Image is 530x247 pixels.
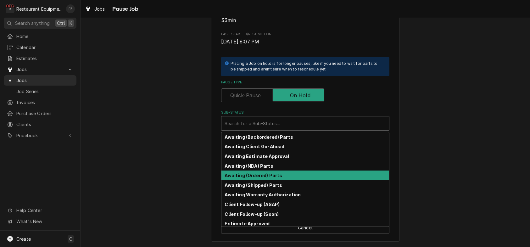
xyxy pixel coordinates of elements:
label: Pause Type [221,80,389,85]
span: K [70,20,72,26]
a: Go to Jobs [4,64,76,75]
span: Ctrl [57,20,65,26]
strong: Awaiting Warranty Authorization [225,192,301,197]
span: Clients [16,121,73,128]
span: [DATE] 6:07 PM [221,39,259,45]
a: Go to Help Center [4,205,76,216]
strong: Awaiting (NDA) Parts [225,163,273,169]
label: Sub-Status [221,110,389,115]
div: EB [66,4,75,13]
a: Home [4,31,76,42]
span: Jobs [94,6,105,12]
span: Home [16,33,73,40]
a: Go to What's New [4,216,76,227]
strong: Awaiting Estimate Approval [225,154,289,159]
div: Placing a Job on hold is for longer pauses, like if you need to wait for parts to be shipped and ... [231,61,383,72]
span: Pricebook [16,132,64,139]
span: Estimates [16,55,73,62]
a: Jobs [82,4,108,14]
span: C [69,236,72,242]
span: Search anything [15,20,50,26]
a: Job Series [4,86,76,97]
span: Jobs [16,77,73,84]
button: Search anythingCtrlK [4,18,76,29]
div: Sub-Status [221,110,389,131]
span: Invoices [16,99,73,106]
strong: Client Follow-up (Soon) [225,211,279,217]
span: Last Started/Resumed On [221,38,389,46]
span: Last Started/Resumed On [221,32,389,37]
span: Calendar [16,44,73,51]
span: Job Series [16,88,73,95]
strong: Awaiting (Backordered) Parts [225,134,293,140]
span: 33min [221,17,236,23]
span: Create [16,236,31,242]
strong: Client Follow-up (ASAP) [225,202,280,207]
span: Help Center [16,207,73,214]
span: What's New [16,218,73,225]
button: Cancel [221,222,389,233]
a: Purchase Orders [4,108,76,119]
div: Pause Type [221,80,389,102]
span: Total Time Logged [221,17,389,24]
strong: Awaiting Client Go-Ahead [225,144,285,149]
a: Go to Pricebook [4,130,76,141]
span: Jobs [16,66,64,73]
a: Estimates [4,53,76,64]
strong: Awaiting (Ordered) Parts [225,173,282,178]
span: Purchase Orders [16,110,73,117]
a: Clients [4,119,76,130]
div: Restaurant Equipment Diagnostics's Avatar [6,4,14,13]
span: Pause Job [110,5,138,13]
strong: Awaiting (Shipped) Parts [225,182,282,188]
a: Invoices [4,97,76,108]
div: R [6,4,14,13]
div: Restaurant Equipment Diagnostics [16,6,63,12]
a: Calendar [4,42,76,53]
div: Last Started/Resumed On [221,32,389,45]
div: Emily Bird's Avatar [66,4,75,13]
strong: Estimate Approved [225,221,270,226]
a: Jobs [4,75,76,86]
